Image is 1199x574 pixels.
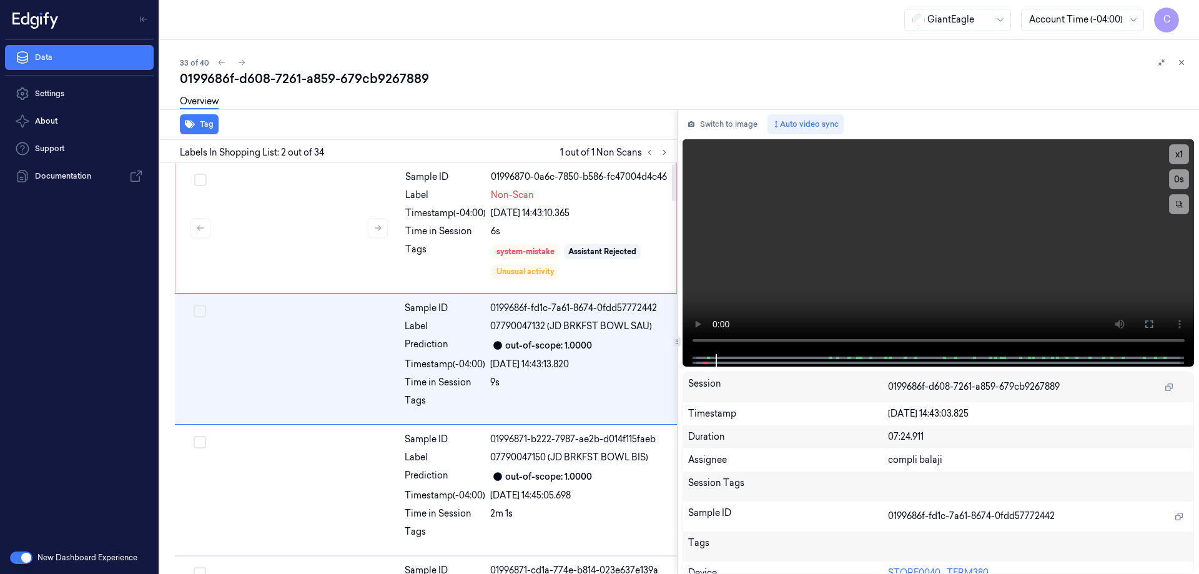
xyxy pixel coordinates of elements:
div: Tags [405,525,485,545]
button: Select row [194,305,206,317]
div: Prediction [405,469,485,484]
div: 01996871-b222-7987-ae2b-d014f115faeb [490,433,669,446]
a: Data [5,45,154,70]
div: Sample ID [405,302,485,315]
div: 07:24.911 [888,430,1188,443]
span: Non-Scan [491,189,534,202]
div: [DATE] 14:43:13.820 [490,358,669,371]
div: 0199686f-d608-7261-a859-679cb9267889 [180,70,1189,87]
div: Timestamp (-04:00) [405,358,485,371]
div: Prediction [405,338,485,353]
div: Duration [688,430,889,443]
button: Auto video sync [767,114,844,134]
div: Time in Session [405,376,485,389]
div: Sample ID [688,507,889,527]
a: Overview [180,95,219,109]
div: system-mistake [496,246,555,257]
div: Timestamp [688,407,889,420]
div: Session Tags [688,477,889,497]
div: Unusual activity [496,266,555,277]
button: Switch to image [683,114,762,134]
a: Support [5,136,154,161]
div: Tags [405,243,486,280]
span: 33 of 40 [180,57,209,68]
button: 0s [1169,169,1189,189]
div: Label [405,320,485,333]
button: Select row [194,174,207,186]
div: Sample ID [405,433,485,446]
div: Time in Session [405,225,486,238]
div: compli balaji [888,453,1188,467]
a: Documentation [5,164,154,189]
div: Tags [405,394,485,414]
div: [DATE] 14:43:10.365 [491,207,669,220]
div: 6s [491,225,669,238]
div: Time in Session [405,507,485,520]
div: 01996870-0a6c-7850-b586-fc47004d4c46 [491,171,669,184]
div: Assignee [688,453,889,467]
button: Tag [180,114,219,134]
div: out-of-scope: 1.0000 [505,339,592,352]
span: Labels In Shopping List: 2 out of 34 [180,146,324,159]
div: 2m 1s [490,507,669,520]
div: out-of-scope: 1.0000 [505,470,592,483]
div: Tags [688,537,889,557]
div: Sample ID [405,171,486,184]
span: 07790047150 (JD BRKFST BOWL BIS) [490,451,648,464]
button: About [5,109,154,134]
div: Assistant Rejected [568,246,636,257]
button: Select row [194,436,206,448]
span: 07790047132 (JD BRKFST BOWL SAU) [490,320,652,333]
div: Label [405,189,486,202]
span: 1 out of 1 Non Scans [560,145,672,160]
span: 0199686f-fd1c-7a61-8674-0fdd57772442 [888,510,1055,523]
div: 9s [490,376,669,389]
a: Settings [5,81,154,106]
div: 0199686f-fd1c-7a61-8674-0fdd57772442 [490,302,669,315]
div: Timestamp (-04:00) [405,207,486,220]
div: Session [688,377,889,397]
div: Timestamp (-04:00) [405,489,485,502]
div: Label [405,451,485,464]
button: Toggle Navigation [134,9,154,29]
button: C [1154,7,1179,32]
button: x1 [1169,144,1189,164]
div: [DATE] 14:43:03.825 [888,407,1188,420]
span: 0199686f-d608-7261-a859-679cb9267889 [888,380,1060,393]
div: [DATE] 14:45:05.698 [490,489,669,502]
